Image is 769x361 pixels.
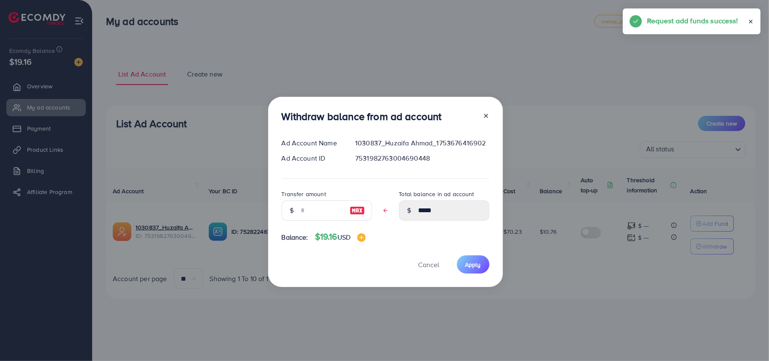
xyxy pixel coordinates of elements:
h5: Request add funds success! [647,15,738,26]
h4: $19.16 [315,232,366,242]
div: 7531982763004690448 [348,153,496,163]
div: Ad Account ID [275,153,349,163]
label: Transfer amount [282,190,326,198]
button: Apply [457,255,489,273]
div: Ad Account Name [275,138,349,148]
span: Cancel [418,260,440,269]
div: 1030837_Huzaifa Ahmad_1753676416902 [348,138,496,148]
iframe: Chat [733,323,763,355]
img: image [350,205,365,216]
img: image [357,233,366,242]
span: USD [337,232,351,242]
span: Balance: [282,232,308,242]
label: Total balance in ad account [399,190,474,198]
span: Apply [465,260,481,269]
h3: Withdraw balance from ad account [282,110,442,123]
button: Cancel [408,255,450,273]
